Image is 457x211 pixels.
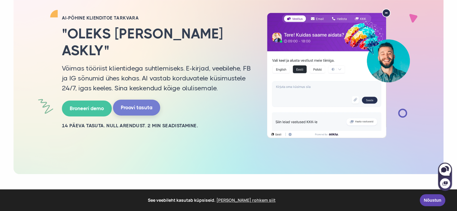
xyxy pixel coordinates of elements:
p: Võimas tööriist klientidega suhtlemiseks. E-kirjad, veebilehe, FB ja IG sõnumid ühes kohas. AI va... [62,63,251,93]
h2: AI-PÕHINE KLIENDITOE TARKVARA [62,15,251,21]
h2: 14 PÄEVA TASUTA. NULL ARENDUST. 2 MIN SEADISTAMINE. [62,122,251,129]
a: Broneeri demo [62,101,112,116]
a: Proovi tasuta [113,100,160,116]
img: AI multilingual chat [260,9,416,138]
h2: "Oleks [PERSON_NAME] Askly" [62,26,251,59]
a: learn more about cookies [215,196,276,205]
iframe: Askly chat [437,161,452,191]
a: Nõustun [420,194,445,206]
span: See veebileht kasutab küpsiseid. [9,196,416,205]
